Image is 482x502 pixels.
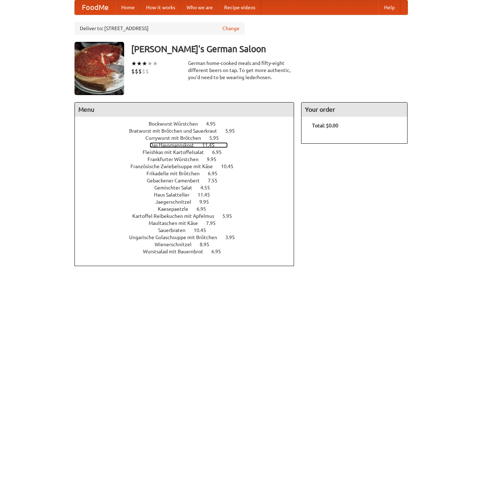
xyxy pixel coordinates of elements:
li: $ [135,67,138,75]
a: Wienerschnitzel 8.95 [155,242,222,247]
span: Bratwurst mit Brötchen und Sauerkraut [129,128,224,134]
li: $ [138,67,142,75]
a: Ungarische Gulaschsuppe mit Brötchen 3.95 [129,235,248,240]
a: Gemischter Salat 4.55 [154,185,223,191]
a: Home [116,0,140,15]
a: Französische Zwiebelsuppe mit Käse 10.45 [131,164,246,169]
span: 11.45 [198,192,217,198]
li: $ [145,67,149,75]
a: Bockwurst Würstchen 4.95 [149,121,229,127]
span: Currywurst mit Brötchen [145,135,208,141]
h3: [PERSON_NAME]'s German Saloon [131,42,408,56]
span: 7.95 [206,220,223,226]
span: 3.95 [225,235,242,240]
li: ★ [142,60,147,67]
span: 7.55 [208,178,225,183]
a: Jaegerschnitzel 9.95 [155,199,222,205]
li: ★ [153,60,158,67]
a: Bratwurst mit Brötchen und Sauerkraut 5.95 [129,128,248,134]
span: 10.45 [221,164,240,169]
span: Gebackener Camenbert [147,178,207,183]
span: Kaesepaetzle [158,206,195,212]
a: Change [222,25,239,32]
div: Deliver to: [STREET_ADDRESS] [74,22,245,35]
a: Recipe videos [218,0,261,15]
span: Ungarische Gulaschsuppe mit Brötchen [129,235,224,240]
li: ★ [137,60,142,67]
span: Kartoffel Reibekuchen mit Apfelmus [132,213,221,219]
span: Frikadelle mit Brötchen [146,171,207,176]
span: Wienerschnitzel [155,242,199,247]
h4: Menu [75,103,294,117]
a: FoodMe [75,0,116,15]
a: Wurstsalad mit Bauernbrot 6.95 [143,249,234,254]
span: Das Hausmannskost [150,142,201,148]
span: Fleishkas mit Kartoffelsalat [143,149,211,155]
span: 4.95 [206,121,223,127]
span: Jaegerschnitzel [155,199,198,205]
span: Maultaschen mit Käse [149,220,205,226]
span: Sauerbraten [158,227,193,233]
span: 6.95 [212,149,229,155]
b: Total: $0.00 [312,123,338,128]
a: Gebackener Camenbert 7.55 [147,178,231,183]
a: Das Hausmannskost 11.45 [150,142,228,148]
span: Französische Zwiebelsuppe mit Käse [131,164,220,169]
span: 11.45 [202,142,222,148]
span: 6.95 [208,171,225,176]
span: 5.95 [222,213,239,219]
span: 6.95 [196,206,213,212]
li: $ [142,67,145,75]
a: Maultaschen mit Käse 7.95 [149,220,229,226]
a: Frikadelle mit Brötchen 6.95 [146,171,231,176]
a: Haus Salatteller 11.45 [154,192,223,198]
a: Who we are [181,0,218,15]
span: 10.45 [194,227,213,233]
li: ★ [131,60,137,67]
span: 5.95 [225,128,242,134]
span: Gemischter Salat [154,185,199,191]
span: Haus Salatteller [154,192,196,198]
span: Wurstsalad mit Bauernbrot [143,249,210,254]
a: How it works [140,0,181,15]
h4: Your order [301,103,407,117]
div: German home-cooked meals and fifty-eight different beers on tap. To get more authentic, you'd nee... [188,60,294,81]
span: Bockwurst Würstchen [149,121,205,127]
span: 4.55 [200,185,217,191]
img: angular.jpg [74,42,124,95]
a: Sauerbraten 10.45 [158,227,219,233]
a: Kartoffel Reibekuchen mit Apfelmus 5.95 [132,213,245,219]
span: 6.95 [211,249,228,254]
span: 9.95 [199,199,216,205]
li: $ [131,67,135,75]
span: 9.95 [207,156,223,162]
a: Help [378,0,400,15]
a: Frankfurter Würstchen 9.95 [148,156,229,162]
span: Frankfurter Würstchen [148,156,206,162]
a: Kaesepaetzle 6.95 [158,206,219,212]
li: ★ [147,60,153,67]
a: Fleishkas mit Kartoffelsalat 6.95 [143,149,235,155]
a: Currywurst mit Brötchen 5.95 [145,135,232,141]
span: 8.95 [200,242,216,247]
span: 5.95 [209,135,226,141]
